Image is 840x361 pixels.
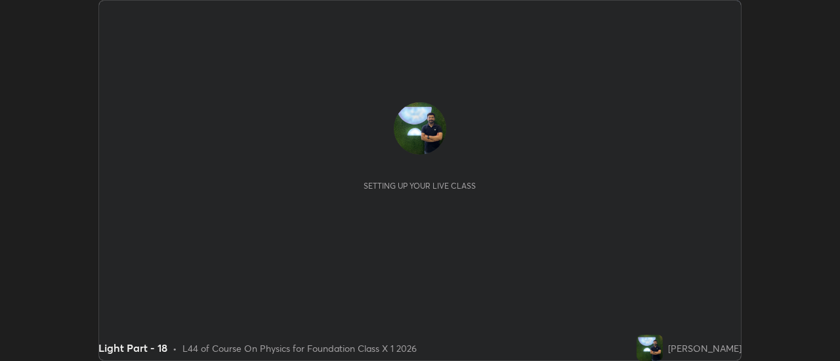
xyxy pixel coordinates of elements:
[182,341,417,355] div: L44 of Course On Physics for Foundation Class X 1 2026
[173,341,177,355] div: •
[637,335,663,361] img: f0fae9d97c1e44ffb6a168521d894f25.jpg
[394,102,446,155] img: f0fae9d97c1e44ffb6a168521d894f25.jpg
[668,341,742,355] div: [PERSON_NAME]
[98,340,167,356] div: Light Part - 18
[364,181,476,191] div: Setting up your live class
